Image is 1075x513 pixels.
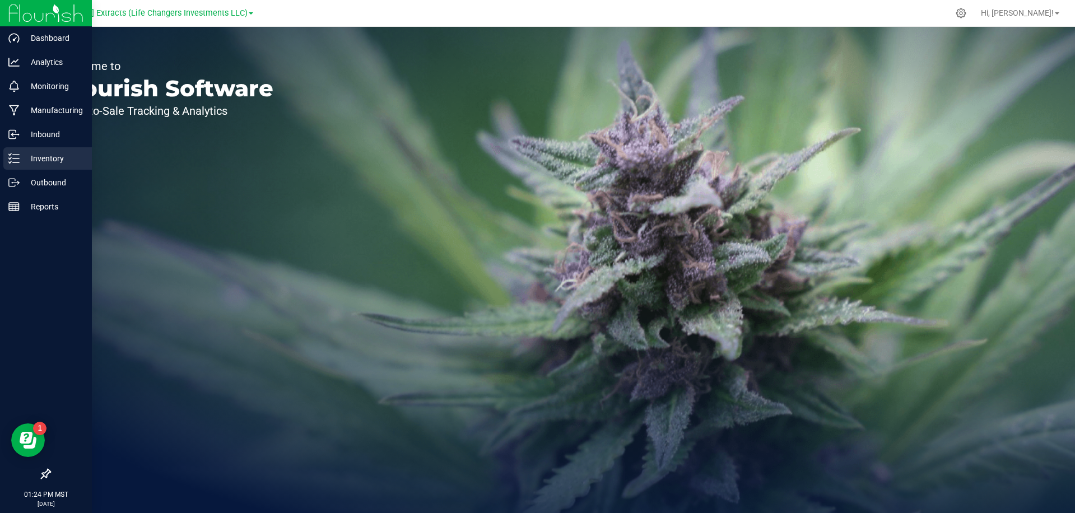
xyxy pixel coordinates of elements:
[20,176,87,189] p: Outbound
[20,31,87,45] p: Dashboard
[954,8,968,18] div: Manage settings
[8,201,20,212] inline-svg: Reports
[20,152,87,165] p: Inventory
[8,129,20,140] inline-svg: Inbound
[20,80,87,93] p: Monitoring
[981,8,1054,17] span: Hi, [PERSON_NAME]!
[20,104,87,117] p: Manufacturing
[33,422,46,435] iframe: Resource center unread badge
[8,177,20,188] inline-svg: Outbound
[61,105,273,116] p: Seed-to-Sale Tracking & Analytics
[8,81,20,92] inline-svg: Monitoring
[20,55,87,69] p: Analytics
[5,500,87,508] p: [DATE]
[5,489,87,500] p: 01:24 PM MST
[32,8,248,18] span: [PERSON_NAME] Extracts (Life Changers Investments LLC)
[8,105,20,116] inline-svg: Manufacturing
[61,77,273,100] p: Flourish Software
[11,423,45,457] iframe: Resource center
[20,128,87,141] p: Inbound
[8,57,20,68] inline-svg: Analytics
[20,200,87,213] p: Reports
[61,60,273,72] p: Welcome to
[8,32,20,44] inline-svg: Dashboard
[8,153,20,164] inline-svg: Inventory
